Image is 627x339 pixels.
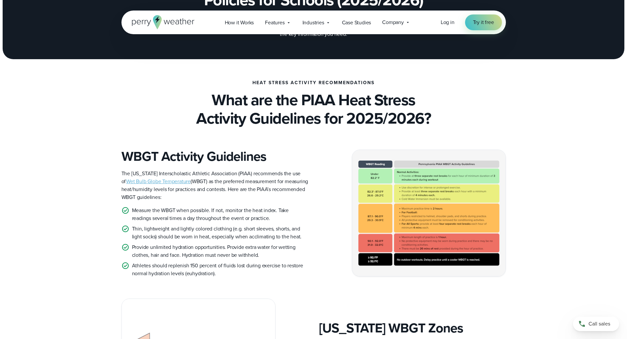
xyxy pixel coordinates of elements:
span: Call sales [588,320,610,328]
p: Athletes should replenish 150 percent of fluids lost during exercise to restore normal hydration ... [132,262,308,278]
span: The [US_STATE] Interscholastic Athletic Association (PIAA) recommends the use of (WBGT) as the pr... [121,170,308,201]
span: Features [265,19,284,27]
span: Company [382,18,404,26]
a: Case Studies [336,16,377,29]
img: Pennsylvania WBGT [352,150,506,276]
span: Industries [302,19,324,27]
span: Case Studies [342,19,371,27]
a: Try it free [465,14,502,30]
h2: What are the PIAA Heat Stress Activity Guidelines for 2025/2026? [121,91,506,128]
p: Thin, lightweight and lightly colored clothing (e.g. short sleeves, shorts, and light socks) shou... [132,225,308,241]
span: How it Works [225,19,254,27]
p: Measure the WBGT when possible. If not, monitor the heat index. Take readings several times a day... [132,206,308,222]
h3: [US_STATE] WBGT Zones [319,320,506,336]
a: Wet Bulb Globe Temperature [126,178,191,185]
a: Log in [441,18,455,26]
a: How it Works [219,16,260,29]
a: Call sales [573,317,619,331]
p: Provide unlimited hydration opportunities. Provide extra water for wetting clothes, hair and face... [132,243,308,259]
h3: WBGT Activity Guidelines [121,149,308,164]
span: Try it free [473,18,494,26]
h2: Heat Stress Activity Recommendations [252,80,375,85]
